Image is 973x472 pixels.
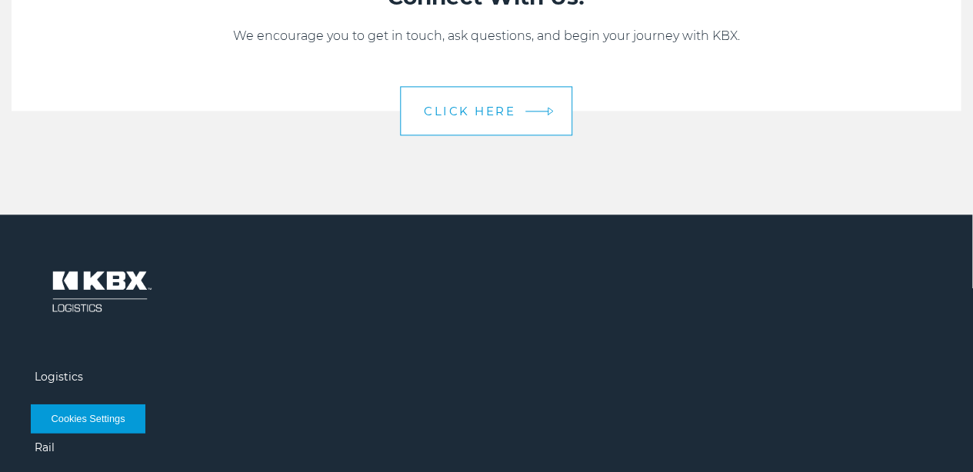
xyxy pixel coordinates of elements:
span: CLICK HERE [425,105,516,117]
img: kbx logo [35,253,165,330]
img: arrow [548,107,554,115]
a: Rail [35,440,55,454]
a: CLICK HERE arrow arrow [401,86,573,135]
a: Logistics [35,370,83,384]
button: Cookies Settings [31,404,145,434]
p: We encourage you to get in touch, ask questions, and begin your journey with KBX. [27,27,946,45]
